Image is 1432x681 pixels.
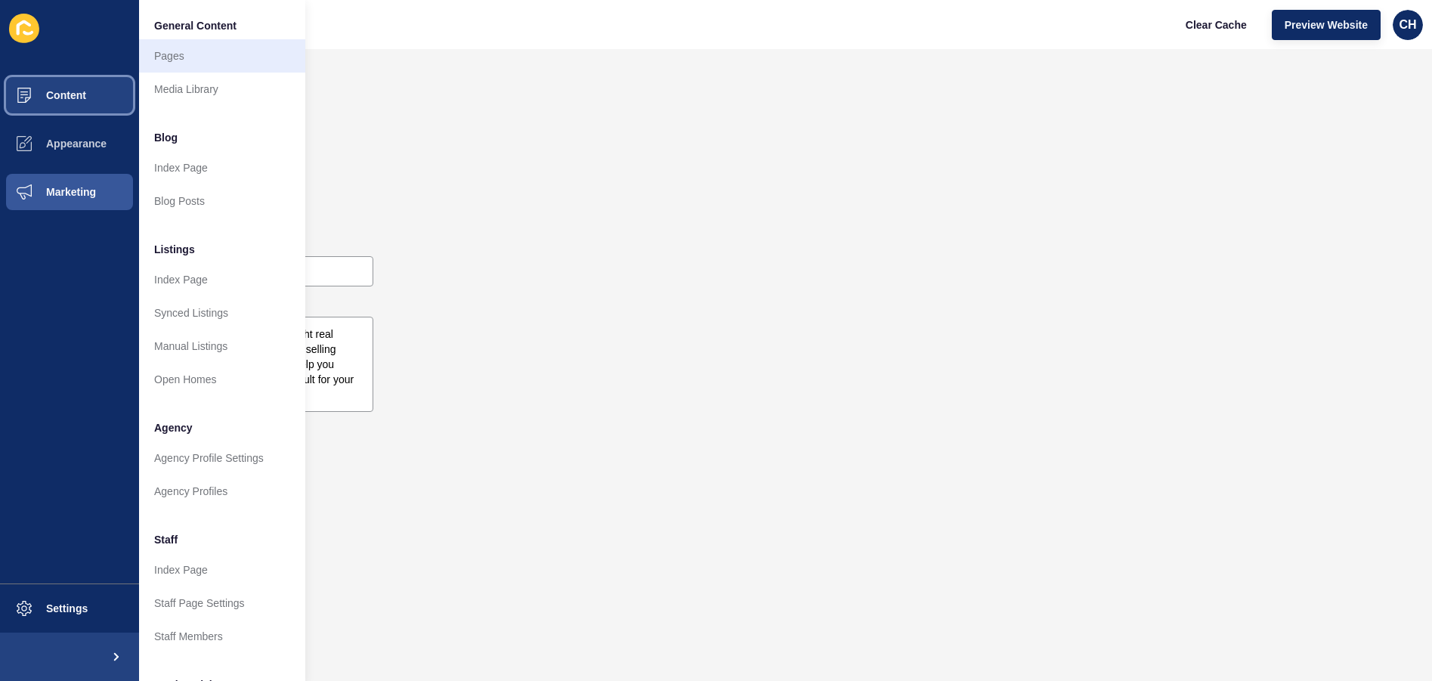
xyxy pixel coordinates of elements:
a: Media Library [139,73,305,106]
a: Open Homes [139,363,305,396]
a: Staff Members [139,620,305,653]
a: Agency Profiles [139,475,305,508]
span: Preview Website [1285,17,1368,33]
span: Listings [154,242,195,257]
a: Pages [139,39,305,73]
h1: Blog Posts [71,140,1417,161]
span: CH [1399,17,1416,33]
span: Blog [154,130,178,145]
a: Blog Posts [139,184,305,218]
a: Synced Listings [139,296,305,330]
span: General Content [154,18,237,33]
a: Index Page [139,553,305,587]
a: Manual Listings [139,330,305,363]
button: Preview Website [1272,10,1381,40]
span: Agency [154,420,193,435]
span: Staff [154,532,178,547]
a: Agency Profile Settings [139,441,305,475]
a: Staff Page Settings [139,587,305,620]
a: Index Page [139,151,305,184]
a: Index Page [139,263,305,296]
button: Clear Cache [1173,10,1260,40]
span: Clear Cache [1186,17,1247,33]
